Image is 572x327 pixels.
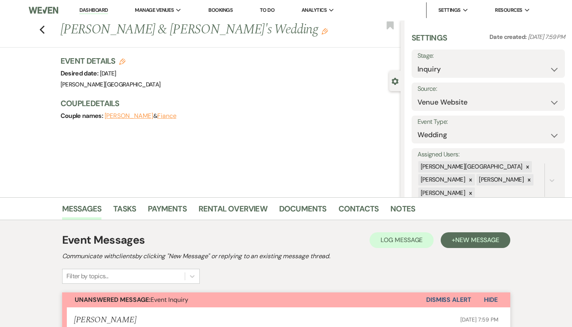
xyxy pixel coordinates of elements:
[438,6,461,14] span: Settings
[62,292,426,307] button: Unanswered Message:Event Inquiry
[148,202,187,220] a: Payments
[61,98,393,109] h3: Couple Details
[370,232,434,248] button: Log Message
[460,316,498,323] span: [DATE] 7:59 PM
[157,113,177,119] button: Fiance
[390,202,415,220] a: Notes
[74,315,136,325] h5: [PERSON_NAME]
[61,69,100,77] span: Desired date:
[484,296,498,304] span: Hide
[113,202,136,220] a: Tasks
[455,236,499,244] span: New Message
[260,7,274,13] a: To Do
[418,50,559,62] label: Stage:
[418,116,559,128] label: Event Type:
[29,2,58,18] img: Weven Logo
[418,174,467,186] div: [PERSON_NAME]
[66,272,109,281] div: Filter by topics...
[302,6,327,14] span: Analytics
[279,202,327,220] a: Documents
[105,113,153,119] button: [PERSON_NAME]
[75,296,151,304] strong: Unanswered Message:
[61,112,105,120] span: Couple names:
[62,232,145,248] h1: Event Messages
[322,28,328,35] button: Edit
[61,81,161,88] span: [PERSON_NAME][GEOGRAPHIC_DATA]
[418,149,559,160] label: Assigned Users:
[392,77,399,85] button: Close lead details
[441,232,510,248] button: +New Message
[61,55,161,66] h3: Event Details
[476,174,525,186] div: [PERSON_NAME]
[418,83,559,95] label: Source:
[426,292,471,307] button: Dismiss Alert
[208,7,233,13] a: Bookings
[62,202,102,220] a: Messages
[199,202,267,220] a: Rental Overview
[100,70,116,77] span: [DATE]
[418,161,524,173] div: [PERSON_NAME][GEOGRAPHIC_DATA]
[381,236,423,244] span: Log Message
[61,20,329,39] h1: [PERSON_NAME] & [PERSON_NAME]'s Wedding
[495,6,522,14] span: Resources
[75,296,188,304] span: Event Inquiry
[528,33,565,41] span: [DATE] 7:59 PM
[471,292,510,307] button: Hide
[338,202,379,220] a: Contacts
[62,252,510,261] h2: Communicate with clients by clicking "New Message" or replying to an existing message thread.
[412,32,447,50] h3: Settings
[418,187,467,199] div: [PERSON_NAME]
[105,112,177,120] span: &
[489,33,528,41] span: Date created:
[79,7,108,14] a: Dashboard
[135,6,174,14] span: Manage Venues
